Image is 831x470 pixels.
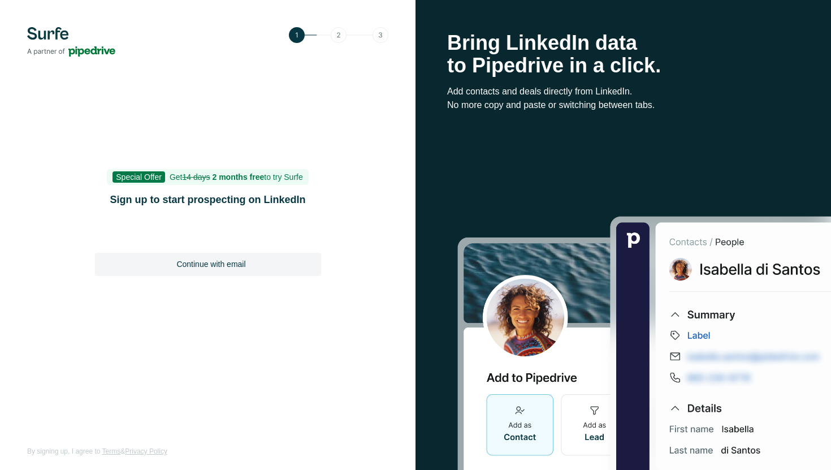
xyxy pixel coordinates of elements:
[125,447,167,455] a: Privacy Policy
[447,32,799,77] h1: Bring LinkedIn data to Pipedrive in a click.
[95,192,321,208] h1: Sign up to start prospecting on LinkedIn
[212,173,264,182] b: 2 months free
[112,171,165,183] span: Special Offer
[102,447,121,455] a: Terms
[27,447,100,455] span: By signing up, I agree to
[447,98,799,112] p: No more copy and paste or switching between tabs.
[289,27,388,43] img: Step 1
[170,173,303,182] span: Get to try Surfe
[120,447,125,455] span: &
[27,27,115,57] img: Surfe's logo
[176,258,245,270] span: Continue with email
[447,85,799,98] p: Add contacts and deals directly from LinkedIn.
[183,173,210,182] s: 14 days
[89,222,327,247] iframe: Sign in with Google Button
